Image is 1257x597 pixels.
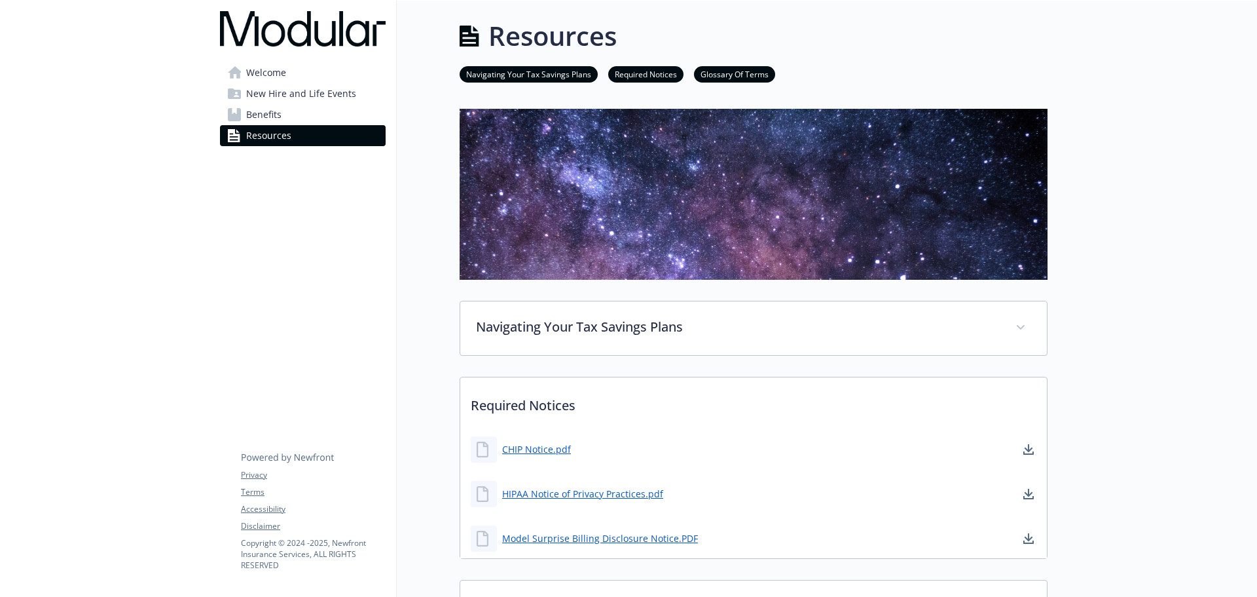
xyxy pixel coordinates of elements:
[246,125,291,146] span: Resources
[220,125,386,146] a: Resources
[694,67,775,80] a: Glossary Of Terms
[502,531,698,545] a: Model Surprise Billing Disclosure Notice.PDF
[241,537,385,571] p: Copyright © 2024 - 2025 , Newfront Insurance Services, ALL RIGHTS RESERVED
[246,83,356,104] span: New Hire and Life Events
[246,62,286,83] span: Welcome
[1021,531,1036,547] a: download document
[220,83,386,104] a: New Hire and Life Events
[502,487,663,501] a: HIPAA Notice of Privacy Practices.pdf
[246,104,282,125] span: Benefits
[460,67,598,80] a: Navigating Your Tax Savings Plans
[1021,442,1036,457] a: download document
[220,104,386,125] a: Benefits
[241,520,385,532] a: Disclaimer
[1021,486,1036,502] a: download document
[241,469,385,481] a: Privacy
[460,109,1047,280] img: resources page banner
[460,377,1047,426] p: Required Notices
[502,442,571,456] a: CHIP Notice.pdf
[241,503,385,515] a: Accessibility
[488,16,617,56] h1: Resources
[460,301,1047,355] div: Navigating Your Tax Savings Plans
[241,486,385,498] a: Terms
[608,67,683,80] a: Required Notices
[220,62,386,83] a: Welcome
[476,317,1000,337] p: Navigating Your Tax Savings Plans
